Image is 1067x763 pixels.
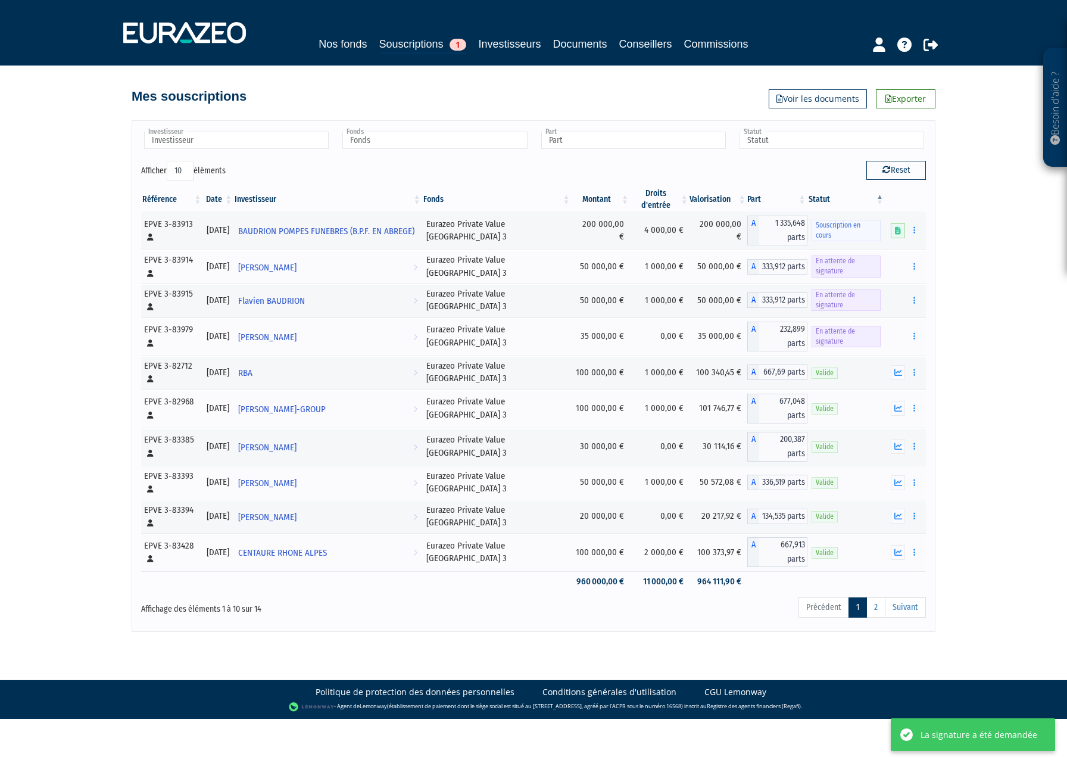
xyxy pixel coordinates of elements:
[759,509,807,524] span: 134,535 parts
[572,356,631,390] td: 100 000,00 €
[704,686,766,698] a: CGU Lemonway
[233,188,422,211] th: Investisseur: activer pour trier la colonne par ordre croissant
[144,395,198,421] div: EPVE 3-82968
[747,475,759,490] span: A
[759,537,807,567] span: 667,913 parts
[207,476,229,488] div: [DATE]
[426,395,567,421] div: Eurazeo Private Value [GEOGRAPHIC_DATA] 3
[233,288,422,312] a: Flavien BAUDRION
[147,233,154,241] i: [Français] Personne physique
[413,362,417,384] i: Voir l'investisseur
[233,219,422,242] a: BAUDRION POMPES FUNEBRES (B.P.F. EN ABREGE)
[747,188,807,211] th: Part: activer pour trier la colonne par ordre croissant
[233,540,422,564] a: CENTAURE RHONE ALPES
[630,284,690,317] td: 1 000,00 €
[144,254,198,279] div: EPVE 3-83914
[207,546,229,559] div: [DATE]
[238,437,297,459] span: [PERSON_NAME]
[413,290,417,312] i: Voir l'investisseur
[572,466,631,500] td: 50 000,00 €
[690,500,747,534] td: 20 217,92 €
[812,403,838,415] span: Valide
[132,89,247,104] h4: Mes souscriptions
[426,254,567,279] div: Eurazeo Private Value [GEOGRAPHIC_DATA] 3
[690,356,747,390] td: 100 340,45 €
[769,89,867,108] a: Voir les documents
[630,211,690,250] td: 4 000,00 €
[207,260,229,273] div: [DATE]
[233,360,422,384] a: RBA
[478,36,541,52] a: Investisseurs
[807,188,885,211] th: Statut : activer pour trier la colonne par ordre d&eacute;croissant
[747,537,759,567] span: A
[572,317,631,356] td: 35 000,00 €
[144,323,198,349] div: EPVE 3-83979
[233,255,422,279] a: [PERSON_NAME]
[759,432,807,462] span: 200,387 parts
[542,686,676,698] a: Conditions générales d'utilisation
[630,428,690,466] td: 0,00 €
[747,432,807,462] div: A - Eurazeo Private Value Europe 3
[147,450,154,457] i: [Français] Personne physique
[812,256,881,277] span: En attente de signature
[759,475,807,490] span: 336,519 parts
[360,702,387,710] a: Lemonway
[144,540,198,565] div: EPVE 3-83428
[619,36,672,52] a: Conseillers
[747,394,759,423] span: A
[147,340,154,347] i: [Français] Personne physique
[413,472,417,494] i: Voir l'investisseur
[144,218,198,244] div: EPVE 3-83913
[141,188,202,211] th: Référence : activer pour trier la colonne par ordre croissant
[690,317,747,356] td: 35 000,00 €
[147,270,154,277] i: [Français] Personne physique
[572,533,631,571] td: 100 000,00 €
[759,292,807,308] span: 333,912 parts
[207,402,229,415] div: [DATE]
[207,440,229,453] div: [DATE]
[630,390,690,428] td: 1 000,00 €
[141,596,458,615] div: Affichage des éléments 1 à 10 sur 14
[759,394,807,423] span: 677,048 parts
[630,317,690,356] td: 0,00 €
[747,365,807,380] div: A - Eurazeo Private Value Europe 3
[147,485,154,493] i: [Français] Personne physique
[572,500,631,534] td: 20 000,00 €
[144,470,198,496] div: EPVE 3-83393
[316,686,514,698] a: Politique de protection des données personnelles
[413,437,417,459] i: Voir l'investisseur
[147,519,154,527] i: [Français] Personne physique
[630,466,690,500] td: 1 000,00 €
[812,368,838,379] span: Valide
[207,294,229,307] div: [DATE]
[238,542,327,564] span: CENTAURE RHONE ALPES
[207,510,229,522] div: [DATE]
[413,242,417,264] i: Voir l'investisseur
[572,428,631,466] td: 30 000,00 €
[147,303,154,310] i: [Français] Personne physique
[319,36,367,52] a: Nos fonds
[426,470,567,496] div: Eurazeo Private Value [GEOGRAPHIC_DATA] 3
[747,537,807,567] div: A - Eurazeo Private Value Europe 3
[630,500,690,534] td: 0,00 €
[812,547,838,559] span: Valide
[747,365,759,380] span: A
[426,434,567,459] div: Eurazeo Private Value [GEOGRAPHIC_DATA] 3
[876,89,935,108] a: Exporter
[630,356,690,390] td: 1 000,00 €
[12,701,1055,713] div: - Agent de (établissement de paiement dont le siège social est situé au [STREET_ADDRESS], agréé p...
[238,257,297,279] span: [PERSON_NAME]
[233,435,422,459] a: [PERSON_NAME]
[747,259,807,275] div: A - Eurazeo Private Value Europe 3
[413,257,417,279] i: Voir l'investisseur
[1049,54,1062,161] p: Besoin d'aide ?
[202,188,233,211] th: Date: activer pour trier la colonne par ordre croissant
[812,441,838,453] span: Valide
[207,224,229,236] div: [DATE]
[572,571,631,592] td: 960 000,00 €
[572,188,631,211] th: Montant: activer pour trier la colonne par ordre croissant
[690,571,747,592] td: 964 111,90 €
[413,542,417,564] i: Voir l'investisseur
[747,216,807,245] div: A - Eurazeo Private Value Europe 3
[147,412,154,419] i: [Français] Personne physique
